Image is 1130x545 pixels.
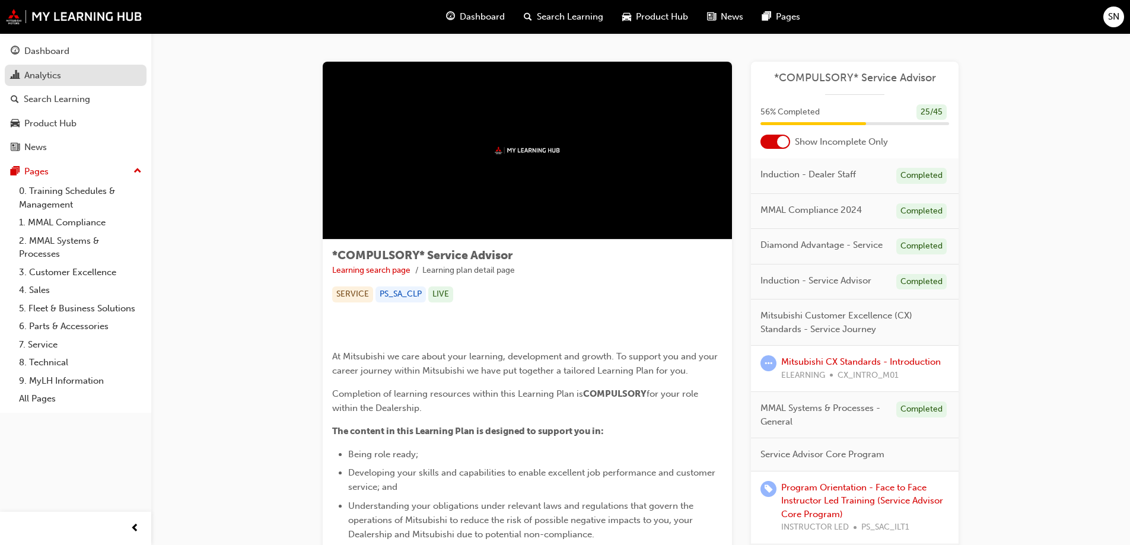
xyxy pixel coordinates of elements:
[11,94,19,105] span: search-icon
[795,135,888,149] span: Show Incomplete Only
[14,232,147,263] a: 2. MMAL Systems & Processes
[1103,7,1124,27] button: SN
[11,142,20,153] span: news-icon
[11,119,20,129] span: car-icon
[11,71,20,81] span: chart-icon
[24,117,77,130] div: Product Hub
[762,9,771,24] span: pages-icon
[781,369,825,383] span: ELEARNING
[760,238,883,252] span: Diamond Advantage - Service
[11,46,20,57] span: guage-icon
[760,309,940,336] span: Mitsubishi Customer Excellence (CX) Standards - Service Journey
[446,9,455,24] span: guage-icon
[698,5,753,29] a: news-iconNews
[896,401,947,417] div: Completed
[896,203,947,219] div: Completed
[14,299,147,318] a: 5. Fleet & Business Solutions
[760,481,776,497] span: learningRecordVerb_ENROLL-icon
[332,248,513,262] span: *COMPULSORY* Service Advisor
[24,165,49,179] div: Pages
[332,351,720,376] span: At Mitsubishi we care about your learning, development and growth. To support you and your career...
[838,369,899,383] span: CX_INTRO_M01
[707,9,716,24] span: news-icon
[760,401,887,428] span: MMAL Systems & Processes - General
[130,521,139,536] span: prev-icon
[5,161,147,183] button: Pages
[524,9,532,24] span: search-icon
[781,356,941,367] a: Mitsubishi CX Standards - Introduction
[613,5,698,29] a: car-iconProduct Hub
[14,317,147,336] a: 6. Parts & Accessories
[753,5,810,29] a: pages-iconPages
[1108,10,1119,24] span: SN
[537,10,603,24] span: Search Learning
[583,388,647,399] span: COMPULSORY
[24,69,61,82] div: Analytics
[861,521,909,534] span: PS_SAC_ILT1
[896,238,947,254] div: Completed
[14,213,147,232] a: 1. MMAL Compliance
[14,182,147,213] a: 0. Training Schedules & Management
[11,167,20,177] span: pages-icon
[460,10,505,24] span: Dashboard
[428,286,453,302] div: LIVE
[5,65,147,87] a: Analytics
[495,146,560,154] img: mmal
[760,168,856,181] span: Induction - Dealer Staff
[896,168,947,184] div: Completed
[14,372,147,390] a: 9. MyLH Information
[760,448,884,461] span: Service Advisor Core Program
[422,264,515,278] li: Learning plan detail page
[721,10,743,24] span: News
[14,336,147,354] a: 7. Service
[781,521,849,534] span: INSTRUCTOR LED
[14,263,147,282] a: 3. Customer Excellence
[5,136,147,158] a: News
[332,265,410,275] a: Learning search page
[5,113,147,135] a: Product Hub
[348,449,418,460] span: Being role ready;
[24,44,69,58] div: Dashboard
[916,104,947,120] div: 25 / 45
[332,286,373,302] div: SERVICE
[332,426,604,436] span: The content in this Learning Plan is designed to support you in:
[622,9,631,24] span: car-icon
[760,274,871,288] span: Induction - Service Advisor
[5,40,147,62] a: Dashboard
[760,106,820,119] span: 56 % Completed
[24,93,90,106] div: Search Learning
[14,281,147,299] a: 4. Sales
[5,88,147,110] a: Search Learning
[896,274,947,290] div: Completed
[375,286,426,302] div: PS_SA_CLP
[348,467,718,492] span: Developing your skills and capabilities to enable excellent job performance and customer service;...
[437,5,514,29] a: guage-iconDashboard
[514,5,613,29] a: search-iconSearch Learning
[24,141,47,154] div: News
[6,9,142,24] img: mmal
[760,203,862,217] span: MMAL Compliance 2024
[776,10,800,24] span: Pages
[14,353,147,372] a: 8. Technical
[133,164,142,179] span: up-icon
[636,10,688,24] span: Product Hub
[332,388,583,399] span: Completion of learning resources within this Learning Plan is
[348,501,696,540] span: Understanding your obligations under relevant laws and regulations that govern the operations of ...
[760,71,949,85] a: *COMPULSORY* Service Advisor
[332,388,701,413] span: for your role within the Dealership.
[14,390,147,408] a: All Pages
[5,38,147,161] button: DashboardAnalyticsSearch LearningProduct HubNews
[781,482,943,519] a: Program Orientation - Face to Face Instructor Led Training (Service Advisor Core Program)
[760,355,776,371] span: learningRecordVerb_ATTEMPT-icon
